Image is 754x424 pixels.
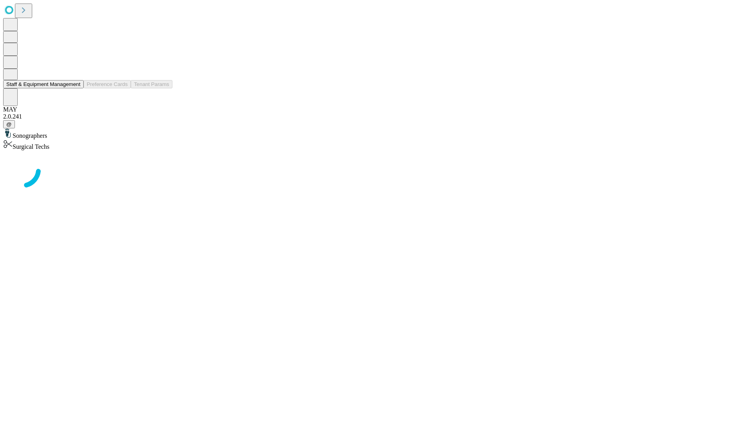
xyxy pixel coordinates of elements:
[3,128,751,139] div: Sonographers
[6,121,12,127] span: @
[3,113,751,120] div: 2.0.241
[3,139,751,150] div: Surgical Techs
[84,80,131,88] button: Preference Cards
[3,120,15,128] button: @
[3,106,751,113] div: MAY
[3,80,84,88] button: Staff & Equipment Management
[131,80,172,88] button: Tenant Params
